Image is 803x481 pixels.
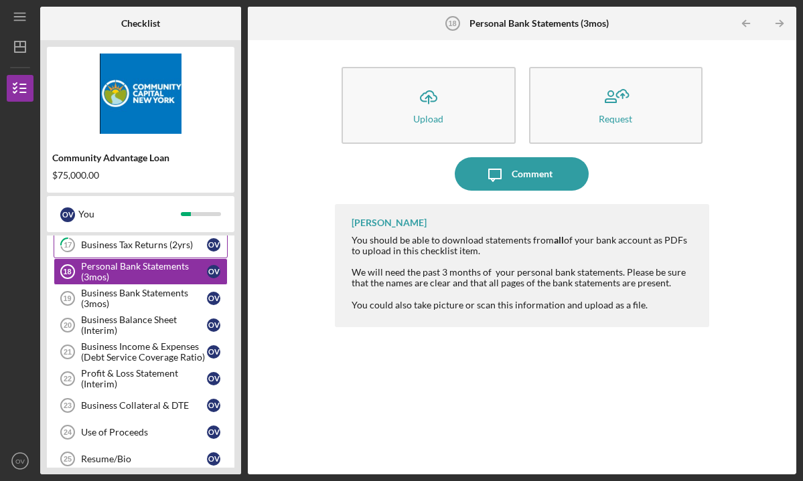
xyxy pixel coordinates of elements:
div: You should be able to download statements from of your bank account as PDFs to upload in this che... [352,235,696,310]
div: Request [599,114,632,124]
div: Community Advantage Loan [52,153,229,163]
button: OV [7,448,33,474]
tspan: 23 [64,401,72,409]
a: 23Business Collateral & DTEOV [54,392,228,419]
tspan: 21 [64,348,72,356]
div: Business Bank Statements (3mos) [81,288,207,309]
button: Comment [455,157,589,191]
tspan: 20 [64,321,72,329]
div: O V [207,292,220,305]
a: 24Use of ProceedsOV [54,419,228,446]
tspan: 25 [64,455,72,463]
div: O V [60,207,75,222]
strong: all [554,234,564,246]
tspan: 24 [64,428,72,436]
a: 19Business Bank Statements (3mos)OV [54,285,228,312]
button: Request [529,67,703,144]
tspan: 17 [64,241,72,250]
div: You [78,203,181,225]
img: Product logo [47,54,234,134]
a: 25Resume/BioOV [54,446,228,472]
div: O V [207,372,220,385]
div: O V [207,345,220,359]
a: 20Business Balance Sheet (Interim)OV [54,312,228,339]
b: Personal Bank Statements (3mos) [469,18,609,29]
div: O V [207,265,220,278]
div: Business Collateral & DTE [81,400,207,411]
tspan: 18 [448,19,456,27]
div: O V [207,238,220,252]
div: Use of Proceeds [81,427,207,438]
div: Upload [413,114,443,124]
div: Profit & Loss Statement (Interim) [81,368,207,389]
div: Resume/Bio [81,454,207,464]
tspan: 19 [63,294,71,302]
div: O V [207,318,220,332]
div: Business Tax Returns (2yrs) [81,239,207,250]
div: Personal Bank Statements (3mos) [81,261,207,282]
div: $75,000.00 [52,170,229,181]
a: 18Personal Bank Statements (3mos)OV [54,258,228,285]
div: Comment [512,157,553,191]
text: OV [15,458,25,465]
tspan: 18 [63,268,71,276]
tspan: 22 [64,375,72,383]
b: Checklist [121,18,160,29]
button: Upload [342,67,516,144]
div: Business Income & Expenses (Debt Service Coverage Ratio) [81,341,207,363]
div: O V [207,452,220,466]
div: Business Balance Sheet (Interim) [81,314,207,336]
a: 17Business Tax Returns (2yrs)OV [54,231,228,258]
div: O V [207,399,220,412]
a: 22Profit & Loss Statement (Interim)OV [54,365,228,392]
div: [PERSON_NAME] [352,217,427,228]
a: 21Business Income & Expenses (Debt Service Coverage Ratio)OV [54,339,228,365]
div: O V [207,425,220,439]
